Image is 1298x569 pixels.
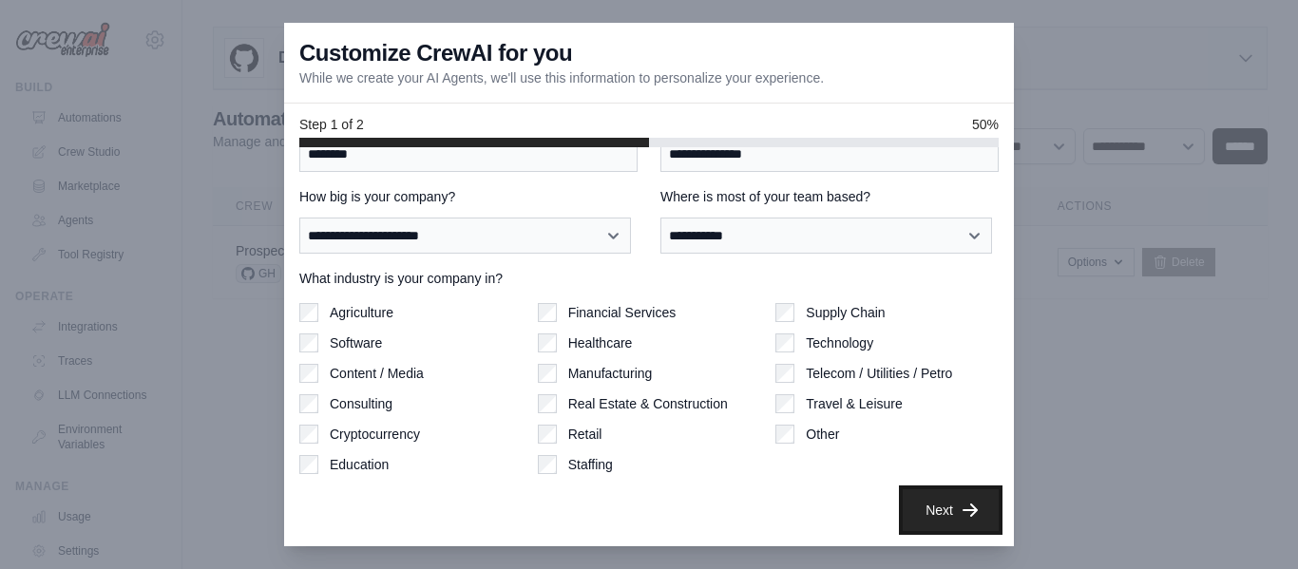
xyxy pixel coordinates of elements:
[568,333,633,352] label: Healthcare
[299,68,824,87] p: While we create your AI Agents, we'll use this information to personalize your experience.
[660,187,999,206] label: Where is most of your team based?
[299,38,572,68] h3: Customize CrewAI for you
[330,425,420,444] label: Cryptocurrency
[806,333,873,352] label: Technology
[972,115,999,134] span: 50%
[330,333,382,352] label: Software
[330,394,392,413] label: Consulting
[568,364,653,383] label: Manufacturing
[568,303,677,322] label: Financial Services
[568,425,602,444] label: Retail
[330,364,424,383] label: Content / Media
[568,455,613,474] label: Staffing
[806,303,885,322] label: Supply Chain
[299,115,364,134] span: Step 1 of 2
[806,364,952,383] label: Telecom / Utilities / Petro
[299,269,999,288] label: What industry is your company in?
[330,303,393,322] label: Agriculture
[806,425,839,444] label: Other
[1203,478,1298,569] iframe: Chat Widget
[299,187,638,206] label: How big is your company?
[806,394,902,413] label: Travel & Leisure
[330,455,389,474] label: Education
[903,489,999,531] button: Next
[568,394,728,413] label: Real Estate & Construction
